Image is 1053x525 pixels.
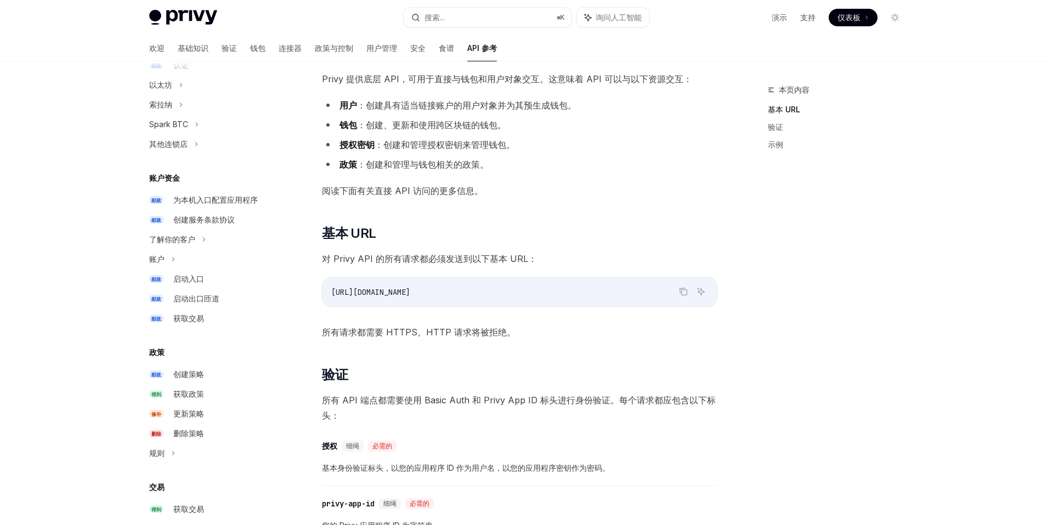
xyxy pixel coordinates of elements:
[768,122,783,132] font: 验证
[560,13,565,21] font: K
[346,442,359,450] font: 细绳
[772,12,787,23] a: 演示
[222,35,237,61] a: 验证
[151,316,161,322] font: 邮政
[173,195,258,204] font: 为本机入口配置应用程序
[829,9,877,26] a: 仪表板
[322,253,537,264] font: 对 Privy API 的所有请求都必须发送到以下基本 URL：
[140,384,281,404] a: 得到获取政策
[149,80,172,89] font: 以太坊
[151,372,161,378] font: 邮政
[140,210,281,230] a: 邮政创建服务条款协议
[768,118,913,136] a: 验证
[140,289,281,309] a: 邮政启动出口匝道
[173,274,204,283] font: 启动入口
[250,35,265,61] a: 钱包
[322,327,516,338] font: 所有请求都需要 HTTPS。HTTP 请求将被拒绝。
[151,217,161,223] font: 邮政
[357,100,576,111] font: ：创建具有适当链接账户的用户对象并为其预生成钱包。
[149,254,165,264] font: 账户
[140,190,281,210] a: 邮政为本机入口配置应用程序
[173,409,204,418] font: 更新策略
[886,9,904,26] button: 切换暗模式
[424,13,445,22] font: 搜索...
[439,43,454,53] font: 食谱
[173,215,235,224] font: 创建服务条款协议
[151,506,161,512] font: 得到
[149,35,165,61] a: 欢迎
[676,284,690,299] button: 复制代码块中的内容
[279,35,302,61] a: 连接器
[149,43,165,53] font: 欢迎
[149,139,188,149] font: 其他连锁店
[322,73,692,84] font: Privy 提供底层 API，可用于直接与钱包和用户对象交互。这意味着 API 可以与以下资源交互：
[178,43,208,53] font: 基础知识
[577,8,649,27] button: 询问人工智能
[151,431,161,437] font: 删除
[339,139,375,150] font: 授权密钥
[366,35,397,61] a: 用户管理
[322,463,610,472] font: 基本身份验证标头，以您的应用程序 ID 作为用户名，以您的应用程序密钥作为密码。
[331,287,410,297] span: [URL][DOMAIN_NAME]
[410,35,426,61] a: 安全
[404,8,571,27] button: 搜索...⌘K
[149,119,188,129] font: Spark BTC
[151,411,161,417] font: 修补
[151,197,161,203] font: 邮政
[768,105,800,114] font: 基本 URL
[149,100,172,109] font: 索拉纳
[768,101,913,118] a: 基本 URL
[173,313,204,323] font: 获取交易
[322,185,483,196] font: 阅读下面有关直接 API 访问的更多信息。
[357,119,506,130] font: ：创建、更新和使用跨区块链的钱包。
[149,448,165,458] font: 规则
[383,499,397,508] font: 细绳
[467,35,497,61] a: API 参考
[149,235,195,244] font: 了解你的客户
[140,424,281,443] a: 删除删除策略
[372,442,392,450] font: 必需的
[322,441,337,451] font: 授权
[149,173,180,182] font: 账户资金
[339,159,357,170] font: 政策
[151,276,161,282] font: 邮政
[375,139,515,150] font: ：创建和管理授权密钥来管理钱包。
[357,159,489,170] font: ：创建和管理与钱包相关的政策。
[315,43,353,53] font: 政策与控制
[322,225,376,241] font: 基本 URL
[322,367,348,383] font: 验证
[149,482,165,492] font: 交易
[322,395,716,421] font: 所有 API 端点都需要使用 Basic Auth 和 Privy App ID 标头进行身份验证。每个请求都应包含以下标头：
[694,284,708,299] button: 询问人工智能
[315,35,353,61] a: 政策与控制
[779,85,809,94] font: 本页内容
[467,43,497,53] font: API 参考
[173,294,219,303] font: 启动出口匝道
[173,429,204,438] font: 删除策略
[140,269,281,289] a: 邮政启动入口
[410,43,426,53] font: 安全
[173,389,204,398] font: 获取政策
[800,13,816,22] font: 支持
[173,369,204,379] font: 创建策略
[151,296,161,302] font: 邮政
[178,35,208,61] a: 基础知识
[250,43,265,53] font: 钱包
[339,119,357,130] font: 钱包
[222,43,237,53] font: 验证
[596,13,642,22] font: 询问人工智能
[140,499,281,519] a: 得到获取交易
[140,364,281,384] a: 邮政创建策略
[800,12,816,23] a: 支持
[151,391,161,397] font: 得到
[140,404,281,424] a: 修补更新策略
[772,13,787,22] font: 演示
[439,35,454,61] a: 食谱
[140,309,281,328] a: 邮政获取交易
[768,140,783,149] font: 示例
[837,13,860,22] font: 仪表板
[410,499,429,508] font: 必需的
[322,499,375,509] font: privy-app-id
[366,43,397,53] font: 用户管理
[339,100,357,111] font: 用户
